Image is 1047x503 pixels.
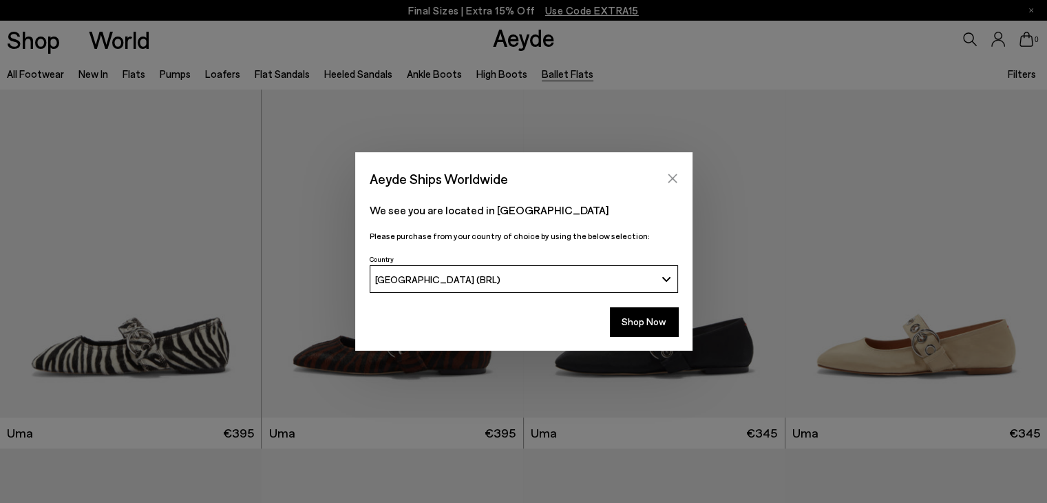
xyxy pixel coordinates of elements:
span: Aeyde Ships Worldwide [370,167,508,191]
span: [GEOGRAPHIC_DATA] (BRL) [375,274,500,285]
button: Shop Now [610,307,678,336]
button: Close [662,168,683,189]
p: We see you are located in [GEOGRAPHIC_DATA] [370,202,678,218]
span: Country [370,255,394,263]
p: Please purchase from your country of choice by using the below selection: [370,229,678,243]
